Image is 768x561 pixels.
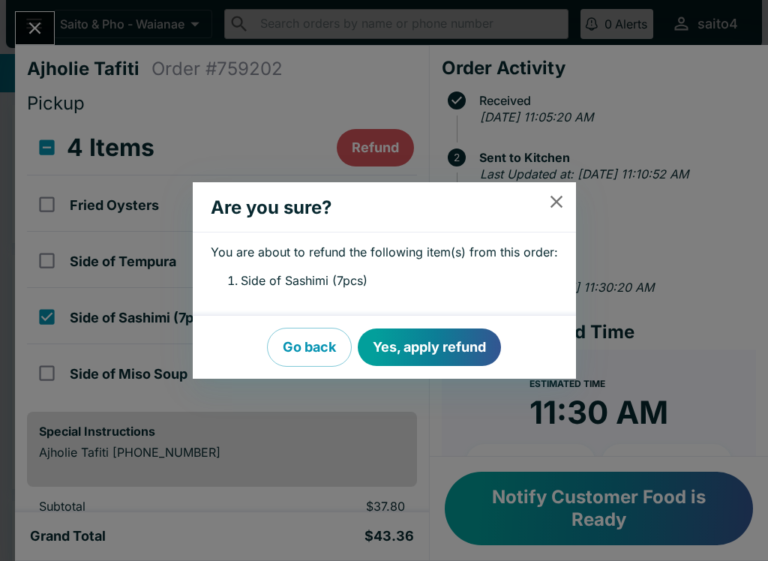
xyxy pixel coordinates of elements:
button: Yes, apply refund [358,328,501,366]
button: Go back [267,328,352,367]
li: Side of Sashimi (7pcs) [241,271,558,291]
p: You are about to refund the following item(s) from this order: [211,244,558,259]
h2: Are you sure? [193,188,546,227]
button: close [537,182,575,220]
